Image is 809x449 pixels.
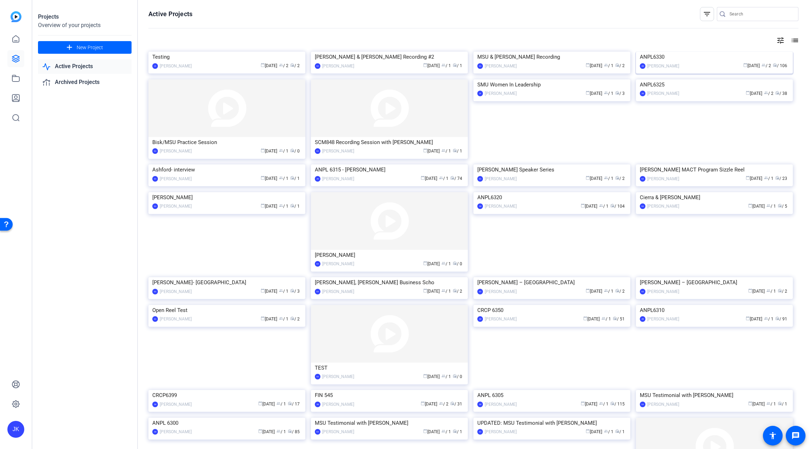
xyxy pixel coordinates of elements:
[279,63,283,67] span: group
[766,203,771,208] span: group
[322,148,354,155] div: [PERSON_NAME]
[439,402,448,406] span: / 2
[152,176,158,182] div: KA
[778,203,782,208] span: radio
[261,63,277,68] span: [DATE]
[790,36,798,45] mat-icon: list
[775,176,787,181] span: / 23
[441,288,446,293] span: group
[778,288,782,293] span: radio
[485,175,517,182] div: [PERSON_NAME]
[601,317,611,321] span: / 1
[152,277,301,288] div: [PERSON_NAME]- [GEOGRAPHIC_DATA]
[315,390,464,401] div: FIN 545
[290,316,294,320] span: radio
[290,203,294,208] span: radio
[38,13,132,21] div: Projects
[485,315,517,323] div: [PERSON_NAME]
[604,63,613,68] span: / 1
[485,428,517,435] div: [PERSON_NAME]
[288,401,292,405] span: radio
[610,204,625,209] span: / 104
[288,402,300,406] span: / 17
[160,315,192,323] div: [PERSON_NAME]
[586,176,590,180] span: calendar_today
[423,429,440,434] span: [DATE]
[477,418,626,428] div: UPDATED: MSU Testimonial with [PERSON_NAME]
[160,401,192,408] div: [PERSON_NAME]
[703,10,711,18] mat-icon: filter_list
[65,43,74,52] mat-icon: add
[152,137,301,148] div: Bisk/MSU Practice Session
[315,418,464,428] div: MSU Testimonial with [PERSON_NAME]
[279,289,288,294] span: / 1
[290,317,300,321] span: / 2
[615,176,619,180] span: radio
[279,149,288,154] span: / 1
[615,288,619,293] span: radio
[743,63,760,68] span: [DATE]
[453,261,462,266] span: / 0
[640,176,645,182] div: KA
[764,316,768,320] span: group
[477,402,483,407] div: JW
[423,374,427,378] span: calendar_today
[322,373,354,380] div: [PERSON_NAME]
[647,288,679,295] div: [PERSON_NAME]
[581,204,597,209] span: [DATE]
[290,289,300,294] span: / 3
[439,176,448,181] span: / 1
[152,316,158,322] div: KA
[423,149,440,154] span: [DATE]
[640,91,645,96] div: JW
[439,176,443,180] span: group
[477,164,626,175] div: [PERSON_NAME] Speaker Series
[746,176,750,180] span: calendar_today
[613,316,617,320] span: radio
[586,91,602,96] span: [DATE]
[775,317,787,321] span: / 91
[279,204,288,209] span: / 1
[423,148,427,152] span: calendar_today
[261,176,277,181] span: [DATE]
[322,63,354,70] div: [PERSON_NAME]
[764,91,773,96] span: / 2
[586,289,602,294] span: [DATE]
[746,91,750,95] span: calendar_today
[640,316,645,322] div: JW
[160,203,192,210] div: [PERSON_NAME]
[258,429,275,434] span: [DATE]
[279,316,283,320] span: group
[613,317,625,321] span: / 51
[152,402,158,407] div: JW
[604,429,613,434] span: / 1
[477,305,626,315] div: CRCP 6350
[322,428,354,435] div: [PERSON_NAME]
[764,91,768,95] span: group
[279,63,288,68] span: / 2
[315,277,464,288] div: [PERSON_NAME], [PERSON_NAME] Business Scho
[315,52,464,62] div: [PERSON_NAME] & [PERSON_NAME] Recording #2
[615,63,619,67] span: radio
[647,90,679,97] div: [PERSON_NAME]
[421,176,425,180] span: calendar_today
[453,429,462,434] span: / 1
[746,91,762,96] span: [DATE]
[315,402,320,407] div: JW
[258,429,262,433] span: calendar_today
[439,401,443,405] span: group
[647,175,679,182] div: [PERSON_NAME]
[769,431,777,440] mat-icon: accessibility
[423,288,427,293] span: calendar_today
[477,63,483,69] div: KA
[485,288,517,295] div: [PERSON_NAME]
[315,176,320,182] div: JW
[773,63,787,68] span: / 106
[640,63,645,69] div: JW
[775,176,779,180] span: radio
[290,204,300,209] span: / 1
[160,428,192,435] div: [PERSON_NAME]
[276,429,286,434] span: / 1
[276,402,286,406] span: / 1
[791,431,800,440] mat-icon: message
